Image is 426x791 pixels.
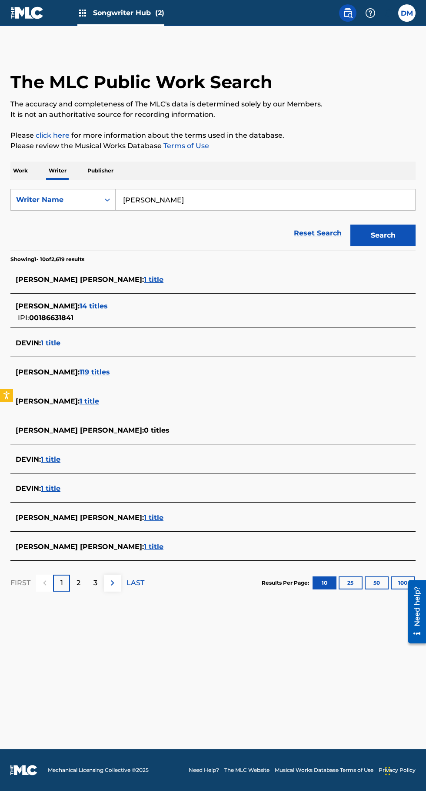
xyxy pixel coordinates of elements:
p: Please for more information about the terms used in the database. [10,130,416,141]
span: 00186631841 [29,314,73,322]
img: logo [10,765,37,775]
span: Songwriter Hub [93,8,164,18]
p: 3 [93,578,97,588]
span: 1 title [80,397,99,405]
button: 25 [339,576,363,589]
p: LAST [126,578,144,588]
div: Writer Name [16,195,94,205]
span: 14 titles [80,302,108,310]
span: 1 title [144,543,163,551]
span: 119 titles [80,368,110,376]
span: [PERSON_NAME] [PERSON_NAME] : [16,513,144,522]
form: Search Form [10,189,416,251]
p: Results Per Page: [262,579,311,587]
button: Search [350,225,416,246]
img: search [343,8,353,18]
p: 2 [77,578,80,588]
a: Musical Works Database Terms of Use [275,766,373,774]
span: DEVIN : [16,339,41,347]
p: It is not an authoritative source for recording information. [10,109,416,120]
a: click here [36,131,70,139]
iframe: Chat Widget [383,749,426,791]
a: Terms of Use [162,142,209,150]
p: FIRST [10,578,30,588]
span: Mechanical Licensing Collective © 2025 [48,766,149,774]
img: MLC Logo [10,7,44,19]
img: Top Rightsholders [77,8,88,18]
span: 0 titles [144,426,170,434]
p: Work [10,162,30,180]
p: The accuracy and completeness of The MLC's data is determined solely by our Members. [10,99,416,109]
p: Showing 1 - 10 of 2,619 results [10,255,84,263]
span: [PERSON_NAME] : [16,368,80,376]
img: help [365,8,376,18]
p: Please review the Musical Works Database [10,141,416,151]
p: Publisher [85,162,116,180]
span: 1 title [144,275,163,284]
button: 10 [313,576,336,589]
p: Writer [46,162,69,180]
div: Help [362,4,379,22]
span: (2) [155,9,164,17]
a: Need Help? [189,766,219,774]
p: 1 [60,578,63,588]
span: 1 title [41,455,60,463]
div: Drag [385,758,390,784]
a: The MLC Website [224,766,270,774]
iframe: Resource Center [402,576,426,646]
h1: The MLC Public Work Search [10,71,273,93]
span: [PERSON_NAME] : [16,302,80,310]
span: IPI: [18,314,29,322]
span: [PERSON_NAME] [PERSON_NAME] : [16,543,144,551]
button: 50 [365,576,389,589]
span: [PERSON_NAME] [PERSON_NAME] : [16,275,144,284]
span: DEVIN : [16,484,41,493]
a: Public Search [339,4,356,22]
span: [PERSON_NAME] : [16,397,80,405]
div: Notifications [384,9,393,17]
span: DEVIN : [16,455,41,463]
button: 100 [391,576,415,589]
span: 1 title [41,484,60,493]
span: 1 title [144,513,163,522]
span: 1 title [41,339,60,347]
span: [PERSON_NAME] [PERSON_NAME] : [16,426,144,434]
a: Privacy Policy [379,766,416,774]
div: User Menu [398,4,416,22]
a: Reset Search [290,224,346,243]
img: right [107,578,118,588]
